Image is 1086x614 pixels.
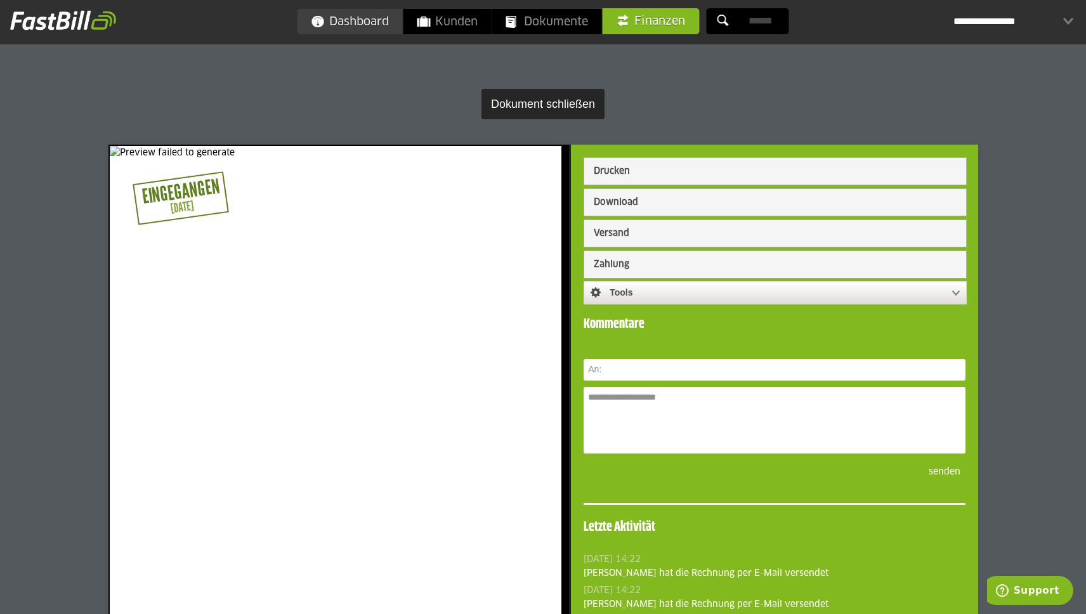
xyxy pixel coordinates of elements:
[584,552,965,566] div: [DATE] 14:22
[403,9,492,34] a: Kunden
[617,8,685,34] span: Finanzen
[311,9,389,34] span: Dashboard
[987,576,1073,608] iframe: Öffnet ein Widget, in dem Sie weitere Informationen finden
[143,195,221,219] div: [DATE]
[584,584,965,598] div: [DATE] 14:22
[584,566,965,580] div: [PERSON_NAME] hat die Rechnung per E-Mail versendet
[492,9,602,34] a: Dokumente
[506,9,588,34] span: Dokumente
[141,180,219,204] div: Eingegangen
[417,9,478,34] span: Kunden
[584,251,966,278] button: Zahlung
[584,158,966,185] button: Drucken
[584,518,965,537] h4: Letzte Aktivität
[584,598,965,611] div: [PERSON_NAME] hat die Rechnung per E-Mail versendet
[603,8,700,34] a: Finanzen
[584,359,603,375] label: An:
[298,9,403,34] a: Dashboard
[110,146,561,160] img: Preview failed to generate
[584,220,966,247] button: Versand
[584,282,965,334] h4: Kommentare
[10,10,116,30] img: fastbill_logo_white.png
[924,460,965,484] button: senden
[584,189,966,216] button: Download
[481,89,605,119] button: Dokument schließen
